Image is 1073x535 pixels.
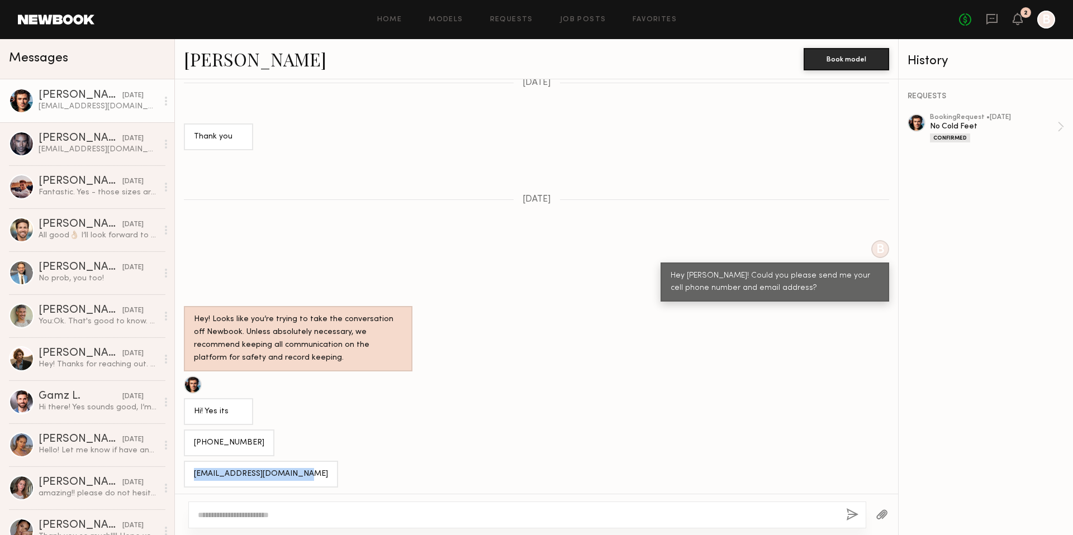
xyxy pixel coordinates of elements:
[122,305,144,316] div: [DATE]
[39,402,158,413] div: Hi there! Yes sounds good, I’m available 10/13 to 10/15, let me know if you have any questions!
[39,176,122,187] div: [PERSON_NAME]
[429,16,463,23] a: Models
[194,405,243,418] div: Hi! Yes its
[39,133,122,144] div: [PERSON_NAME]
[39,262,122,273] div: [PERSON_NAME]
[39,187,158,198] div: Fantastic. Yes - those sizes are spot on!
[39,273,158,284] div: No prob, you too!
[39,316,158,327] div: You: Ok. That's good to know. Let's connect when you get back in town. Have a safe trip!
[523,78,551,88] span: [DATE]
[633,16,677,23] a: Favorites
[39,520,122,531] div: [PERSON_NAME]
[671,270,879,295] div: Hey [PERSON_NAME]! Could you please send me your cell phone number and email address?
[39,434,122,445] div: [PERSON_NAME]
[39,230,158,241] div: All good👌🏼 I’ll look forward to more details over email!
[194,437,264,450] div: [PHONE_NUMBER]
[39,477,122,488] div: [PERSON_NAME]
[1037,11,1055,28] a: B
[39,445,158,456] div: Hello! Let me know if have any other clients coming up
[490,16,533,23] a: Requests
[804,54,889,63] a: Book model
[523,195,551,204] span: [DATE]
[908,55,1064,68] div: History
[122,219,144,230] div: [DATE]
[930,121,1057,132] div: No Cold Feet
[930,114,1064,142] a: bookingRequest •[DATE]No Cold FeetConfirmed
[194,313,402,365] div: Hey! Looks like you’re trying to take the conversation off Newbook. Unless absolutely necessary, ...
[804,48,889,70] button: Book model
[39,348,122,359] div: [PERSON_NAME]
[39,144,158,155] div: [EMAIL_ADDRESS][DOMAIN_NAME] [PHONE_NUMBER]
[377,16,402,23] a: Home
[122,262,144,273] div: [DATE]
[39,305,122,316] div: [PERSON_NAME]
[560,16,606,23] a: Job Posts
[184,47,326,71] a: [PERSON_NAME]
[194,468,328,481] div: [EMAIL_ADDRESS][DOMAIN_NAME]
[930,114,1057,121] div: booking Request • [DATE]
[39,359,158,370] div: Hey! Thanks for reaching out. Sounds fun. What would be the terms/usage?
[122,348,144,359] div: [DATE]
[39,488,158,499] div: amazing!! please do not hesitate to reach out for future projects! you were so great to work with
[930,133,970,142] div: Confirmed
[122,391,144,402] div: [DATE]
[122,90,144,101] div: [DATE]
[39,101,158,112] div: [EMAIL_ADDRESS][DOMAIN_NAME]
[1024,10,1028,16] div: 2
[39,219,122,230] div: [PERSON_NAME]
[39,90,122,101] div: [PERSON_NAME]
[194,131,243,144] div: Thank you
[122,176,144,187] div: [DATE]
[122,434,144,445] div: [DATE]
[122,520,144,531] div: [DATE]
[9,52,68,65] span: Messages
[122,133,144,144] div: [DATE]
[908,93,1064,101] div: REQUESTS
[122,477,144,488] div: [DATE]
[39,391,122,402] div: Gamz L.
